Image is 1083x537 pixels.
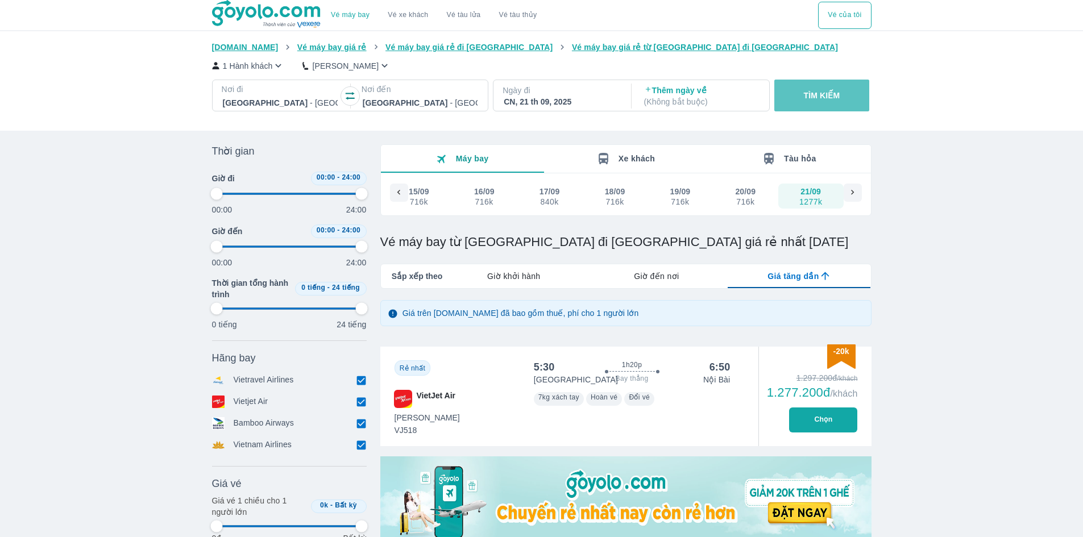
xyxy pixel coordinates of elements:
span: Hoàn vé [591,393,618,401]
div: 19/09 [670,186,691,197]
span: Hãng bay [212,351,256,365]
span: 00:00 [317,226,335,234]
p: 0 tiếng [212,319,237,330]
p: Ngày đi [503,85,620,96]
h1: Vé máy bay từ [GEOGRAPHIC_DATA] đi [GEOGRAPHIC_DATA] giá rẻ nhất [DATE] [380,234,872,250]
span: 0 tiếng [301,284,325,292]
span: 1h20p [622,360,642,369]
div: 18/09 [605,186,625,197]
p: Nơi đi [222,84,339,95]
span: Xe khách [619,154,655,163]
div: choose transportation mode [322,2,546,29]
p: Vietnam Airlines [234,439,292,451]
div: 6:50 [709,360,731,374]
nav: breadcrumb [212,41,872,53]
p: 24:00 [346,204,367,215]
p: Giá vé 1 chiều cho 1 người lớn [212,495,306,518]
span: 0k [320,501,328,509]
span: VietJet Air [417,390,455,408]
span: Máy bay [456,154,489,163]
span: Rẻ nhất [400,364,425,372]
button: [PERSON_NAME] [302,60,391,72]
div: 1.297.200đ [767,372,858,384]
p: [GEOGRAPHIC_DATA] [534,374,618,385]
div: 840k [540,197,559,206]
button: Vé tàu thủy [489,2,546,29]
span: 00:00 [317,173,335,181]
span: 24 tiếng [332,284,360,292]
span: - [327,284,330,292]
div: 15/09 [409,186,429,197]
div: 1.277.200đ [767,386,858,399]
div: 716k [475,197,494,206]
a: Vé xe khách [388,11,428,19]
div: 716k [409,197,429,206]
span: -20k [833,347,849,356]
span: 24:00 [342,173,360,181]
button: 1 Hành khách [212,60,285,72]
div: 716k [671,197,690,206]
div: CN, 21 th 09, 2025 [504,96,619,107]
span: Giờ đến nơi [634,270,679,282]
div: 17/09 [540,186,560,197]
div: 716k [605,197,625,206]
span: Giờ đi [212,173,235,184]
span: 7kg xách tay [538,393,579,401]
span: 24:00 [342,226,360,234]
span: - [337,173,339,181]
span: Giá tăng dần [767,270,819,282]
a: Vé tàu lửa [438,2,490,29]
span: Vé máy bay giá rẻ đi [GEOGRAPHIC_DATA] [385,43,553,52]
span: /khách [830,389,857,398]
p: Vietjet Air [234,396,268,408]
span: Đổi vé [629,393,650,401]
div: choose transportation mode [818,2,871,29]
span: Vé máy bay giá rẻ từ [GEOGRAPHIC_DATA] đi [GEOGRAPHIC_DATA] [572,43,838,52]
p: 1 Hành khách [223,60,273,72]
button: Chọn [789,407,857,432]
div: 5:30 [534,360,555,374]
span: Giá vé [212,477,242,490]
button: TÌM KIẾM [774,80,869,111]
img: discount [827,344,856,369]
p: Nơi đến [362,84,479,95]
div: 716k [736,197,755,206]
p: ( Không bắt buộc ) [644,96,759,107]
div: 21/09 [800,186,821,197]
span: [DOMAIN_NAME] [212,43,279,52]
div: 1277k [799,197,822,206]
span: VJ518 [395,424,460,436]
p: 00:00 [212,257,233,268]
span: Thời gian tổng hành trình [212,277,291,300]
p: Nội Bài [703,374,730,385]
span: [PERSON_NAME] [395,412,460,423]
span: - [337,226,339,234]
img: VJ [394,390,412,408]
span: Tàu hỏa [784,154,816,163]
span: Sắp xếp theo [392,270,443,282]
span: Bất kỳ [335,501,357,509]
p: Giá trên [DOMAIN_NAME] đã bao gồm thuế, phí cho 1 người lớn [403,307,639,319]
span: Giờ khởi hành [487,270,540,282]
p: Vietravel Airlines [234,374,294,386]
p: Thêm ngày về [644,85,759,107]
span: Giờ đến [212,226,243,237]
p: Bamboo Airways [234,417,294,430]
div: 20/09 [735,186,756,197]
p: 24 tiếng [337,319,366,330]
a: Vé máy bay [331,11,370,19]
span: Vé máy bay giá rẻ [297,43,367,52]
span: - [330,501,333,509]
div: 16/09 [474,186,495,197]
p: [PERSON_NAME] [312,60,379,72]
button: Vé của tôi [818,2,871,29]
div: lab API tabs example [442,264,870,288]
p: 00:00 [212,204,233,215]
p: TÌM KIẾM [804,90,840,101]
span: Thời gian [212,144,255,158]
p: 24:00 [346,257,367,268]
